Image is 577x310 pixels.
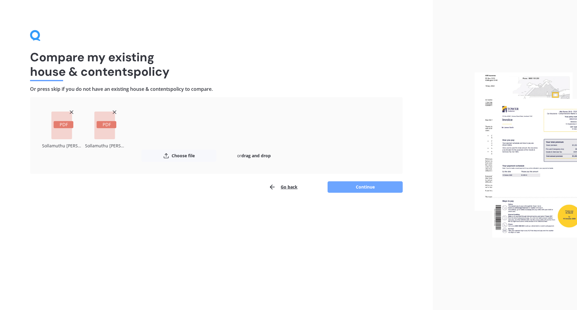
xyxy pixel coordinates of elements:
button: Go back [269,181,298,193]
b: drag and drop [241,153,271,158]
div: Sollamuthu Vandort Contents schedule.pdf [85,142,126,150]
img: files.webp [475,72,577,238]
h1: Compare my existing house & contents policy [30,50,403,79]
button: Continue [328,181,403,193]
button: Choose file [141,150,216,162]
div: or [216,150,292,162]
div: Sollamuthu Vandort House schedule.pdf [42,142,83,150]
h4: Or press skip if you do not have an existing house & contents policy to compare. [30,86,403,92]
